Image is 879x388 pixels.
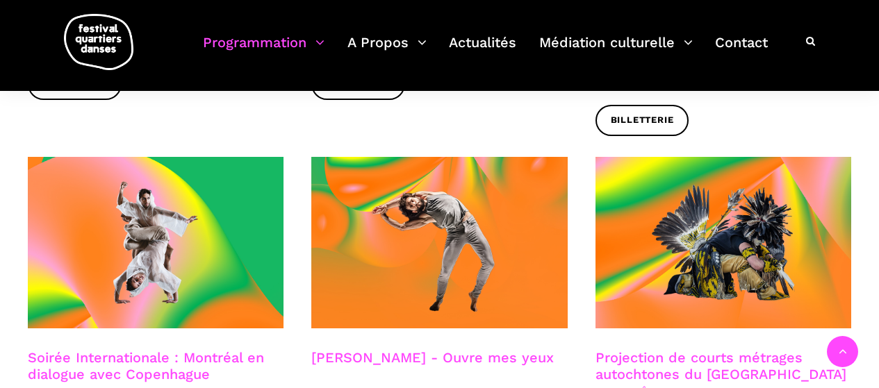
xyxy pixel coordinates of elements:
a: Programmation [203,31,325,71]
span: Billetterie [611,113,674,128]
a: Actualités [449,31,516,71]
a: A Propos [347,31,427,71]
a: Médiation culturelle [539,31,693,71]
h3: [PERSON_NAME] - Ouvre mes yeux [311,349,554,384]
img: logo-fqd-med [64,14,133,70]
a: Contact [715,31,768,71]
a: Soirée Internationale : Montréal en dialogue avec Copenhague [28,349,264,382]
h3: Projection de courts métrages autochtones du [GEOGRAPHIC_DATA] [595,349,851,384]
a: Billetterie [595,105,689,136]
